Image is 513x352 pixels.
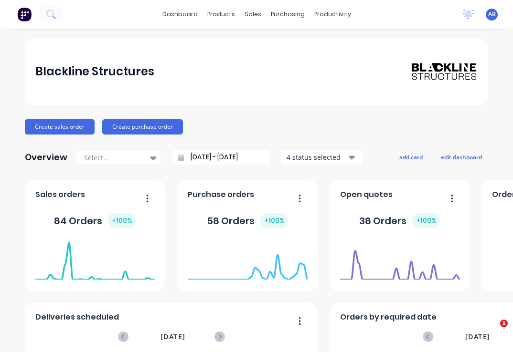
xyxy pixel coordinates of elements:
button: add card [393,151,429,163]
button: Create purchase order [102,119,183,135]
div: 84 Orders [54,213,136,228]
div: products [203,7,240,21]
div: 58 Orders [207,213,289,228]
span: Open quotes [340,189,393,200]
div: 4 status selected [287,152,347,162]
img: Factory [17,7,32,21]
span: AB [488,10,496,19]
button: edit dashboard [435,151,488,163]
div: purchasing [266,7,310,21]
div: + 100 % [260,213,289,228]
span: Sales orders [35,189,85,200]
button: Create sales order [25,119,95,135]
div: productivity [310,7,356,21]
div: Overview [25,148,67,167]
button: 4 status selected [281,150,363,165]
a: dashboard [158,7,203,21]
div: 38 Orders [359,213,440,228]
span: [DATE] [160,331,185,342]
span: 1 [500,320,508,327]
div: + 100 % [412,213,440,228]
span: Deliveries scheduled [35,311,119,323]
span: [DATE] [465,331,490,342]
iframe: Intercom live chat [481,320,503,342]
img: Blackline Structures [411,62,478,81]
span: Purchase orders [188,189,254,200]
div: Blackline Structures [35,62,154,81]
div: sales [240,7,266,21]
div: + 100 % [108,213,136,228]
